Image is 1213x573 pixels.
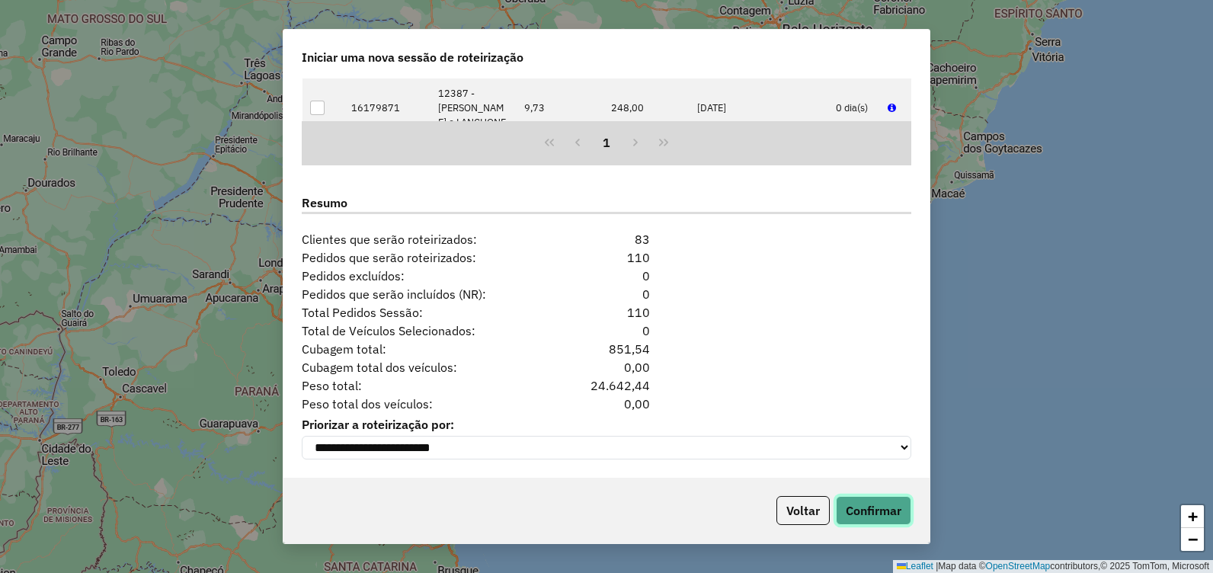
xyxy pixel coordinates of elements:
td: 16179871 [344,78,430,139]
span: − [1188,530,1198,549]
span: Pedidos excluídos: [293,267,554,285]
a: Zoom in [1181,505,1204,528]
td: 9,73 [517,78,603,139]
div: 0,00 [554,395,658,413]
button: Confirmar [836,496,911,525]
button: Voltar [776,496,830,525]
span: Cubagem total: [293,340,554,358]
div: 0 [554,285,658,303]
button: 1 [592,129,621,158]
div: 0 [554,322,658,340]
span: | [936,561,938,571]
td: 12387 - [PERSON_NAME] e LANCHONE [430,78,517,139]
div: 24.642,44 [554,376,658,395]
td: [DATE] [690,78,828,139]
label: Priorizar a roteirização por: [302,415,911,434]
span: + [1188,507,1198,526]
span: Total Pedidos Sessão: [293,303,554,322]
label: Resumo [302,194,911,214]
div: 83 [554,230,658,248]
a: Leaflet [897,561,933,571]
div: Map data © contributors,© 2025 TomTom, Microsoft [893,560,1213,573]
td: 0 dia(s) [827,78,879,139]
a: Zoom out [1181,528,1204,551]
div: 0,00 [554,358,658,376]
span: Peso total: [293,376,554,395]
span: Cubagem total dos veículos: [293,358,554,376]
span: Clientes que serão roteirizados: [293,230,554,248]
span: Peso total dos veículos: [293,395,554,413]
td: 248,00 [603,78,690,139]
span: Pedidos que serão incluídos (NR): [293,285,554,303]
div: 0 [554,267,658,285]
div: 110 [554,303,658,322]
span: Total de Veículos Selecionados: [293,322,554,340]
div: 851,54 [554,340,658,358]
span: Iniciar uma nova sessão de roteirização [302,48,523,66]
span: Pedidos que serão roteirizados: [293,248,554,267]
div: 110 [554,248,658,267]
a: OpenStreetMap [986,561,1051,571]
